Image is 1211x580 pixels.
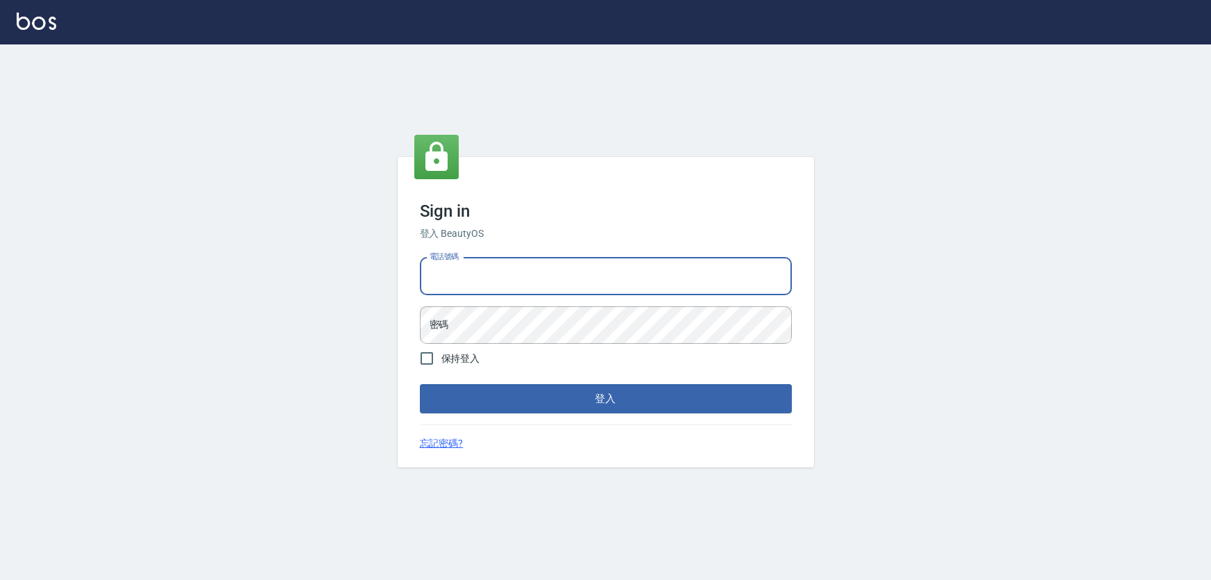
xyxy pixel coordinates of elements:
span: 保持登入 [441,351,480,366]
h6: 登入 BeautyOS [420,226,792,241]
h3: Sign in [420,201,792,221]
img: Logo [17,13,56,30]
label: 電話號碼 [430,251,459,262]
a: 忘記密碼? [420,436,464,451]
button: 登入 [420,384,792,413]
